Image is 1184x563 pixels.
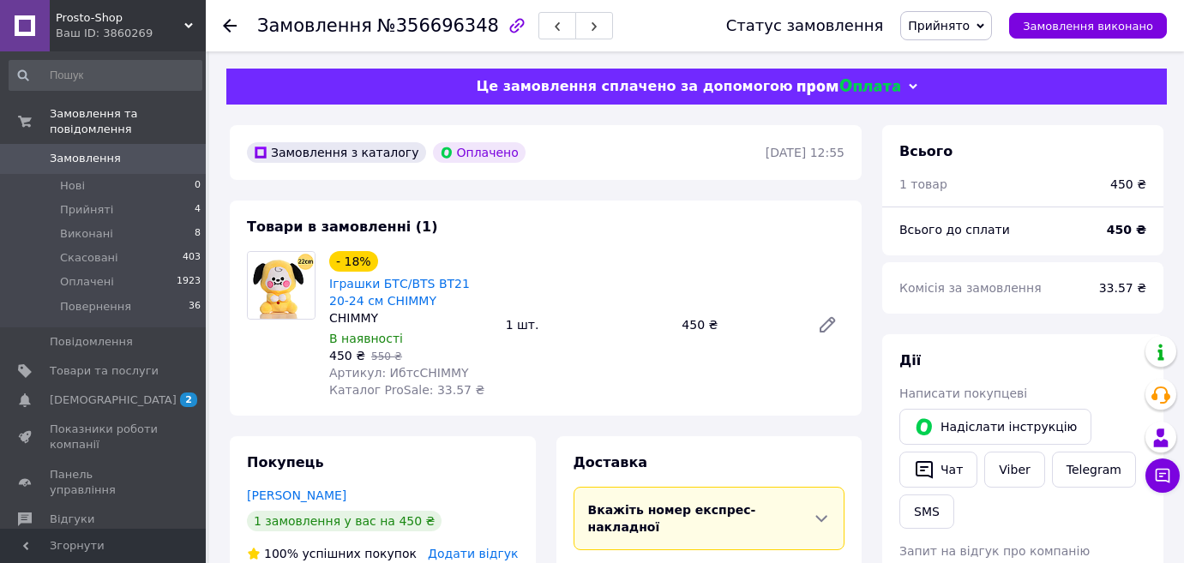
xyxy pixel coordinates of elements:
[60,299,131,314] span: Повернення
[476,78,792,94] span: Це замовлення сплачено за допомогою
[195,178,201,194] span: 0
[1009,13,1167,39] button: Замовлення виконано
[180,392,197,407] span: 2
[1110,176,1146,193] div: 450 ₴
[588,503,756,534] span: Вкажіть номер експрес-накладної
[574,454,648,470] span: Доставка
[60,274,114,290] span: Оплачені
[50,467,159,498] span: Панель управління
[60,202,113,218] span: Прийняті
[766,146,844,159] time: [DATE] 12:55
[899,386,1027,400] span: Написати покупцеві
[433,142,526,163] div: Оплачено
[189,299,201,314] span: 36
[1099,281,1146,295] span: 33.57 ₴
[899,223,1010,237] span: Всього до сплати
[428,547,518,560] span: Додати відгук
[908,19,970,33] span: Прийнято
[56,10,184,26] span: Prosto-Shop
[899,177,947,191] span: 1 товар
[248,252,315,319] img: Іграшки БТС/BTS BT21 20-24 см CHIMMY
[1023,20,1153,33] span: Замовлення виконано
[247,219,438,235] span: Товари в замовленні (1)
[9,60,202,91] input: Пошук
[257,15,372,36] span: Замовлення
[810,308,844,342] a: Редагувати
[195,202,201,218] span: 4
[1052,452,1136,488] a: Telegram
[329,366,469,380] span: Артикул: ИбтсCHIMMY
[50,363,159,379] span: Товари та послуги
[984,452,1044,488] a: Viber
[50,392,177,408] span: [DEMOGRAPHIC_DATA]
[329,383,484,397] span: Каталог ProSale: 33.57 ₴
[50,334,133,350] span: Повідомлення
[56,26,206,41] div: Ваш ID: 3860269
[223,17,237,34] div: Повернутися назад
[247,545,417,562] div: успішних покупок
[899,409,1091,445] button: Надіслати інструкцію
[1107,223,1146,237] b: 450 ₴
[247,488,346,502] a: [PERSON_NAME]
[899,352,921,368] span: Дії
[726,17,884,34] div: Статус замовлення
[50,422,159,452] span: Показники роботи компанії
[899,143,953,159] span: Всього
[329,277,470,308] a: Іграшки БТС/BTS BT21 20-24 см CHIMMY
[377,15,499,36] span: №356696348
[264,547,298,560] span: 100%
[675,313,803,337] div: 450 ₴
[899,281,1042,295] span: Комісія за замовлення
[499,313,676,337] div: 1 шт.
[899,544,1090,558] span: Запит на відгук про компанію
[329,332,403,345] span: В наявності
[247,511,442,531] div: 1 замовлення у вас на 450 ₴
[50,512,94,527] span: Відгуки
[60,226,113,242] span: Виконані
[1145,458,1180,493] button: Чат з покупцем
[329,251,378,272] div: - 18%
[247,142,426,163] div: Замовлення з каталогу
[329,309,492,326] div: CHIMMY
[177,274,201,290] span: 1923
[60,250,118,266] span: Скасовані
[371,350,402,362] span: 550 ₴
[60,178,85,194] span: Нові
[329,349,365,362] span: 450 ₴
[195,226,201,242] span: 8
[247,454,324,470] span: Покупець
[183,250,201,266] span: 403
[50,106,206,137] span: Замовлення та повідомлення
[899,452,977,488] button: Чат
[50,151,121,166] span: Замовлення
[797,79,900,95] img: evopay logo
[899,494,954,529] button: SMS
